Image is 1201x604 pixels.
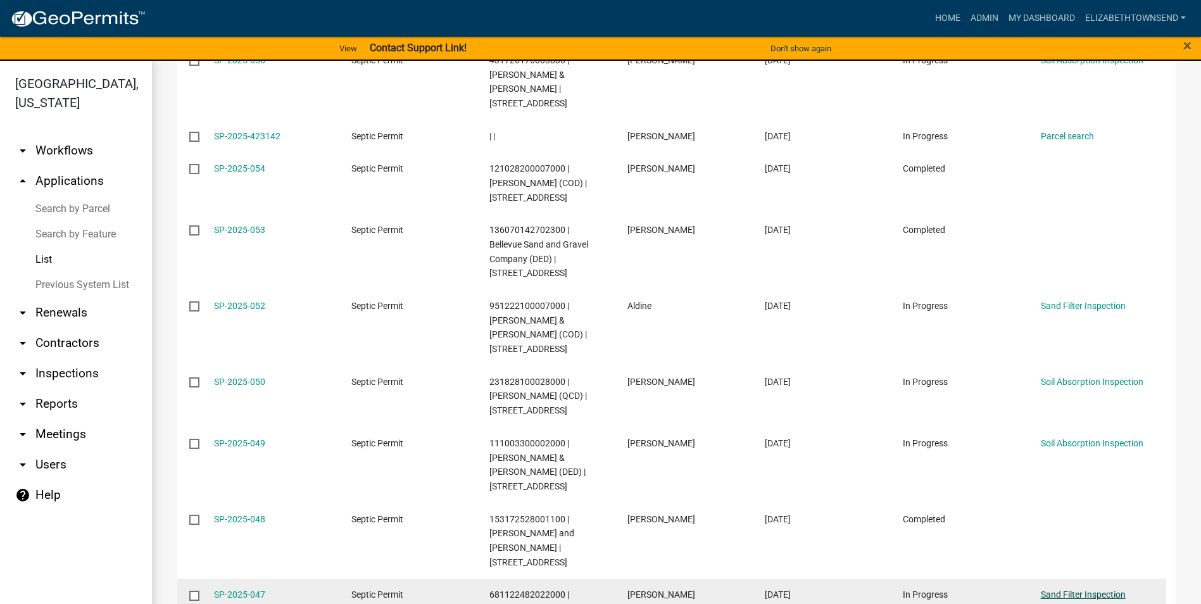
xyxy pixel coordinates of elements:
[765,377,791,387] span: 05/02/2025
[214,131,280,141] a: SP-2025-423142
[214,301,265,311] a: SP-2025-052
[627,377,695,387] span: Carolyn Martin
[489,514,574,567] span: 153172528001100 | Dennis and Terry Ihrig | 10227 74th St
[1041,438,1143,448] a: Soil Absorption Inspection
[351,131,403,141] span: Septic Permit
[1041,301,1126,311] a: Sand Filter Inspection
[15,143,30,158] i: arrow_drop_down
[1041,589,1126,600] a: Sand Filter Inspection
[627,589,695,600] span: Darren White
[489,163,587,203] span: 121028200007000 | Young, Betty J (COD) | 15040 136TH ST
[489,131,495,141] span: | |
[351,514,403,524] span: Septic Permit
[351,301,403,311] span: Septic Permit
[765,225,791,235] span: 05/06/2025
[214,225,265,235] a: SP-2025-053
[489,225,588,278] span: 136070142702300 | Bellevue Sand and Gravel Company (DED) | 29427 HWY 52
[903,225,945,235] span: Completed
[15,366,30,381] i: arrow_drop_down
[765,163,791,173] span: 05/15/2025
[765,438,791,448] span: 05/01/2025
[214,377,265,387] a: SP-2025-050
[489,438,586,491] span: 111003300002000 | Gossman, David G & Susan E (DED) | 19502 159TH AVE
[15,427,30,442] i: arrow_drop_down
[351,225,403,235] span: Septic Permit
[765,131,791,141] span: 05/19/2025
[15,457,30,472] i: arrow_drop_down
[214,589,265,600] a: SP-2025-047
[15,305,30,320] i: arrow_drop_down
[627,163,695,173] span: Betty Young
[627,438,695,448] span: Benjamin Jansen
[351,438,403,448] span: Septic Permit
[903,131,948,141] span: In Progress
[489,377,587,416] span: 231828100028000 | Martin, Carolyn A (QCD) | 23741 HWY 64
[1080,6,1191,30] a: ElizabethTownsend
[903,438,948,448] span: In Progress
[627,225,695,235] span: Braedon J Burleson
[965,6,1003,30] a: Admin
[903,163,945,173] span: Completed
[903,377,948,387] span: In Progress
[214,514,265,524] a: SP-2025-048
[214,438,265,448] a: SP-2025-049
[903,589,948,600] span: In Progress
[15,396,30,412] i: arrow_drop_down
[765,514,791,524] span: 04/28/2025
[930,6,965,30] a: Home
[765,301,791,311] span: 05/05/2025
[334,38,362,59] a: View
[627,514,695,524] span: Terry Ihrig
[351,377,403,387] span: Septic Permit
[765,589,791,600] span: 04/28/2025
[15,488,30,503] i: help
[489,301,587,354] span: 951222100007000 | Hostetler, Aldine & Clarene (COD) | 35401 150th St
[1183,38,1192,53] button: Close
[351,163,403,173] span: Septic Permit
[627,131,695,141] span: Nicholas James Kennicker
[1183,37,1192,54] span: ×
[1003,6,1080,30] a: My Dashboard
[15,173,30,189] i: arrow_drop_up
[15,336,30,351] i: arrow_drop_down
[351,589,403,600] span: Septic Permit
[1041,377,1143,387] a: Soil Absorption Inspection
[903,301,948,311] span: In Progress
[765,38,836,59] button: Don't show again
[1041,131,1094,141] a: Parcel search
[370,42,467,54] strong: Contact Support Link!
[903,514,945,524] span: Completed
[627,301,651,311] span: Aldine
[214,163,265,173] a: SP-2025-054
